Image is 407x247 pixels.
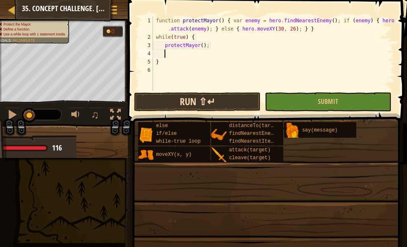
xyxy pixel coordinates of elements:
button: ♫ [89,107,103,124]
div: 6 [139,66,153,74]
span: Submit [318,97,338,106]
button: Adjust volume [68,107,85,124]
span: if/else [156,131,176,136]
span: moveXY(x, y) [156,152,191,158]
span: attack(target) [229,147,271,153]
span: distanceTo(target) [229,123,282,129]
span: ♫ [91,108,99,121]
span: Define a function. [3,27,30,31]
span: : [11,38,13,42]
span: cleave(target) [229,155,271,161]
div: 5 [139,58,153,66]
div: 4 [139,49,153,58]
button: Show game menu [103,2,124,21]
div: 2 [139,33,153,41]
span: Use a while loop with 1 statement inside. [3,32,66,36]
span: while-true loop [156,139,200,144]
button: Run ⇧↵ [134,92,261,111]
span: findNearestItem() [229,139,279,144]
span: Incomplete [12,38,35,42]
div: 1 [139,16,153,33]
span: say(message) [302,127,337,133]
span: findNearestEnemy() [229,131,282,136]
button: Submit [265,92,391,111]
img: portrait.png [211,127,227,143]
div: 0 [111,29,120,35]
span: 116 [52,143,62,153]
img: portrait.png [211,147,227,163]
div: Team 'humans' has 0 gold. [103,26,123,37]
button: Toggle fullscreen [107,107,124,124]
img: portrait.png [138,127,154,143]
div: Anya [8,143,68,154]
img: portrait.png [284,123,300,139]
img: portrait.png [138,147,154,163]
div: 3 [139,41,153,49]
span: Protect the Mayor. [3,22,31,26]
span: Hints [81,5,95,12]
span: else [156,123,168,129]
button: Ctrl + P: Pause [4,107,21,124]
